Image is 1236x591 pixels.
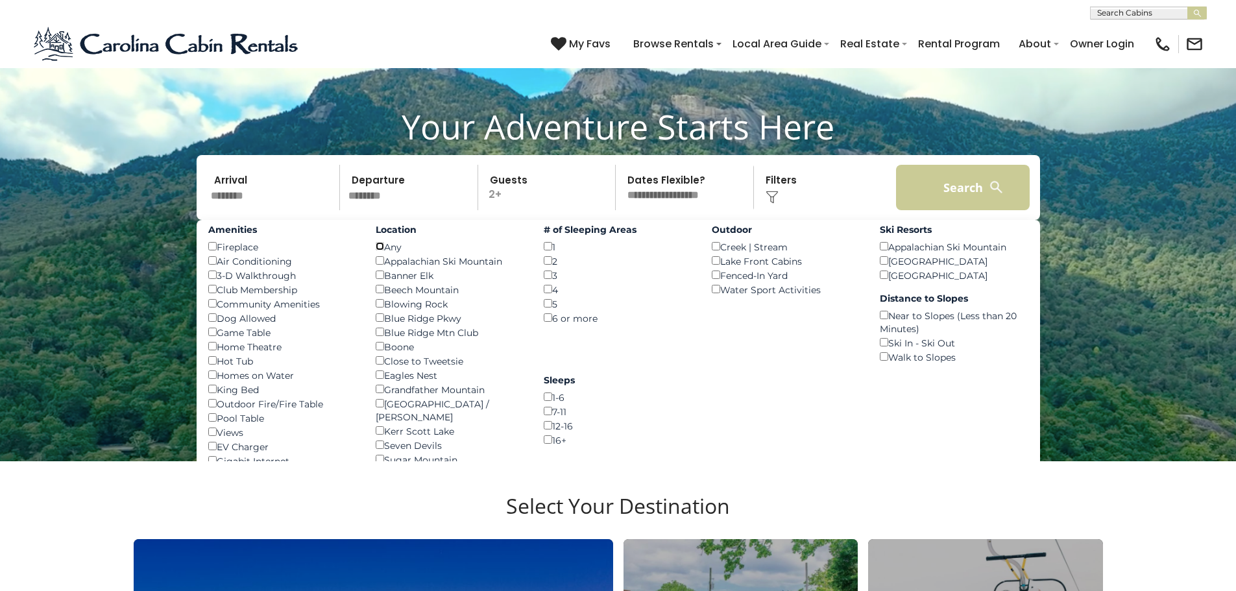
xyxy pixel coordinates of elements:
div: Banner Elk [376,268,524,282]
div: Creek | Stream [712,239,860,254]
div: Grandfather Mountain [376,382,524,396]
div: Any [376,239,524,254]
div: 3-D Walkthrough [208,268,357,282]
div: Home Theatre [208,339,357,354]
img: filter--v1.png [766,191,779,204]
div: 12-16 [544,418,692,433]
div: Appalachian Ski Mountain [376,254,524,268]
a: Local Area Guide [726,32,828,55]
div: 5 [544,296,692,311]
div: 1-6 [544,390,692,404]
label: Ski Resorts [880,223,1028,236]
div: Views [208,425,357,439]
div: 3 [544,268,692,282]
div: Close to Tweetsie [376,354,524,368]
div: [GEOGRAPHIC_DATA] [880,268,1028,282]
div: Homes on Water [208,368,357,382]
div: 2 [544,254,692,268]
div: Gigabit Internet [208,453,357,468]
div: Eagles Nest [376,368,524,382]
div: 1 [544,239,692,254]
div: Fireplace [208,239,357,254]
div: [GEOGRAPHIC_DATA] [880,254,1028,268]
div: Seven Devils [376,438,524,452]
img: phone-regular-black.png [1154,35,1172,53]
div: 4 [544,282,692,296]
div: Fenced-In Yard [712,268,860,282]
div: 6 or more [544,311,692,325]
div: [GEOGRAPHIC_DATA] / [PERSON_NAME] [376,396,524,424]
div: Sugar Mountain [376,452,524,466]
div: 7-11 [544,404,692,418]
div: Dog Allowed [208,311,357,325]
h1: Your Adventure Starts Here [10,106,1226,147]
a: Browse Rentals [627,32,720,55]
span: My Favs [569,36,611,52]
div: Kerr Scott Lake [376,424,524,438]
div: EV Charger [208,439,357,453]
div: Blue Ridge Mtn Club [376,325,524,339]
div: King Bed [208,382,357,396]
label: Outdoor [712,223,860,236]
h3: Select Your Destination [132,494,1105,539]
a: Rental Program [912,32,1006,55]
div: Hot Tub [208,354,357,368]
div: Beech Mountain [376,282,524,296]
a: My Favs [551,36,614,53]
img: search-regular-white.png [988,179,1004,195]
div: Ski In - Ski Out [880,335,1028,350]
a: Real Estate [834,32,906,55]
div: Near to Slopes (Less than 20 Minutes) [880,308,1028,335]
label: Distance to Slopes [880,292,1028,305]
a: About [1012,32,1058,55]
div: Lake Front Cabins [712,254,860,268]
div: Community Amenities [208,296,357,311]
label: Sleeps [544,374,692,387]
label: Amenities [208,223,357,236]
div: 16+ [544,433,692,447]
label: # of Sleeping Areas [544,223,692,236]
div: Walk to Slopes [880,350,1028,364]
div: Boone [376,339,524,354]
div: Outdoor Fire/Fire Table [208,396,357,411]
div: Blowing Rock [376,296,524,311]
div: Blue Ridge Pkwy [376,311,524,325]
img: Blue-2.png [32,25,302,64]
div: Water Sport Activities [712,282,860,296]
label: Location [376,223,524,236]
p: 2+ [482,165,616,210]
div: Pool Table [208,411,357,425]
div: Air Conditioning [208,254,357,268]
div: Appalachian Ski Mountain [880,239,1028,254]
img: mail-regular-black.png [1185,35,1204,53]
button: Search [896,165,1030,210]
div: Game Table [208,325,357,339]
div: Club Membership [208,282,357,296]
a: Owner Login [1063,32,1141,55]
